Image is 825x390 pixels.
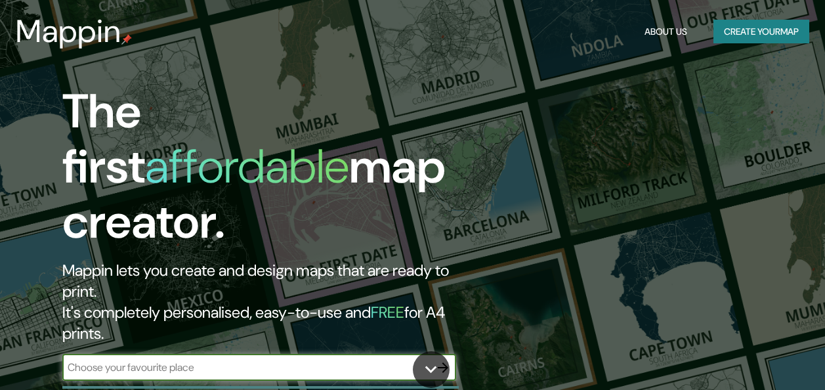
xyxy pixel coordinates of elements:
input: Choose your favourite place [62,360,430,375]
h2: Mappin lets you create and design maps that are ready to print. It's completely personalised, eas... [62,260,475,344]
font: About Us [645,24,687,40]
button: About Us [639,20,692,44]
font: Create your map [724,24,799,40]
h1: affordable [145,136,349,197]
h3: Mappin [16,13,121,50]
h1: The first map creator. [62,84,475,260]
h5: FREE [371,302,404,322]
img: mappin-pin [121,34,132,45]
button: Create yourmap [713,20,809,44]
